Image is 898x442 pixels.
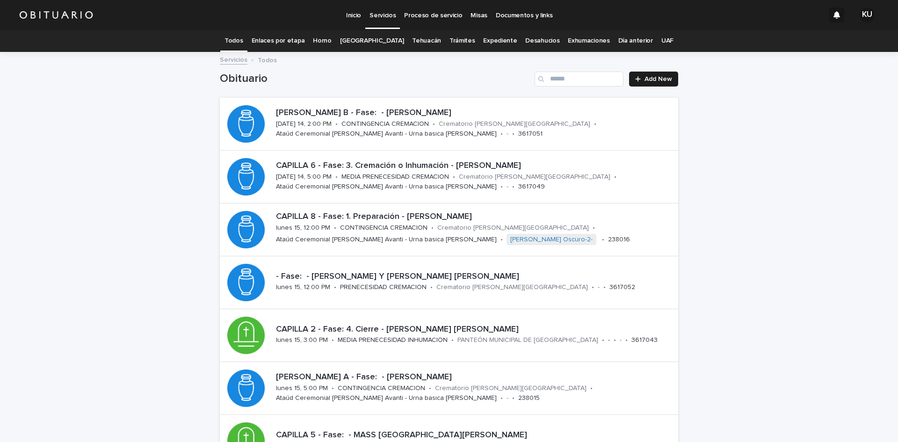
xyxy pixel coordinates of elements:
p: • [602,336,604,344]
a: [PERSON_NAME] B - Fase: - [PERSON_NAME][DATE] 14, 2:00 PM•CONTINGENCIA CREMACION•Crematorio [PERS... [220,98,678,151]
a: Todos [224,30,243,52]
a: Trámites [449,30,475,52]
p: • [429,384,431,392]
p: [DATE] 14, 5:00 PM [276,173,332,181]
p: 3617051 [518,130,543,138]
p: • [500,394,503,402]
p: • [334,224,336,232]
p: Crematorio [PERSON_NAME][GEOGRAPHIC_DATA] [439,120,590,128]
a: [PERSON_NAME] A - Fase: - [PERSON_NAME]lunes 15, 5:00 PM•CONTINGENCIA CREMACION•Crematorio [PERSO... [220,362,678,415]
p: lunes 15, 12:00 PM [276,283,330,291]
a: Add New [629,72,678,87]
a: Expediente [483,30,517,52]
p: [PERSON_NAME] A - Fase: - [PERSON_NAME] [276,372,674,383]
p: • [500,183,503,191]
a: Día anterior [618,30,653,52]
p: Ataúd Ceremonial [PERSON_NAME] Avanti - Urna basica [PERSON_NAME] [276,130,497,138]
p: CAPILLA 2 - Fase: 4. Cierre - [PERSON_NAME] [PERSON_NAME] [276,325,674,335]
p: Todos [258,54,277,65]
p: • [614,336,616,344]
p: • [500,130,503,138]
img: HUM7g2VNRLqGMmR9WVqf [19,6,94,24]
p: 3617052 [609,283,635,291]
p: • [335,120,338,128]
p: - [507,183,508,191]
p: • [453,173,455,181]
a: Desahucios [525,30,559,52]
p: - [620,336,622,344]
p: 238016 [608,236,630,244]
p: • [431,224,434,232]
input: Search [535,72,623,87]
p: Ataúd Ceremonial [PERSON_NAME] Avanti - Urna basica [PERSON_NAME] [276,236,497,244]
a: Enlaces por etapa [252,30,305,52]
p: CAPILLA 5 - Fase: - MASS [GEOGRAPHIC_DATA][PERSON_NAME] [276,430,674,441]
p: 3617049 [518,183,545,191]
div: KU [860,7,875,22]
p: • [594,120,596,128]
p: • [512,394,514,402]
p: PRENECESIDAD CREMACION [340,283,427,291]
p: PANTEÓN MUNICIPAL DE [GEOGRAPHIC_DATA] [457,336,598,344]
p: MEDIA PRENECESIDAD CREMACION [341,173,449,181]
p: [PERSON_NAME] B - Fase: - [PERSON_NAME] [276,108,674,118]
p: • [335,173,338,181]
a: CAPILLA 2 - Fase: 4. Cierre - [PERSON_NAME] [PERSON_NAME]lunes 15, 3:00 PM•MEDIA PRENECESIDAD INH... [220,309,678,362]
p: - [507,394,508,402]
p: CONTINGENCIA CREMACION [340,224,427,232]
p: Ataúd Ceremonial [PERSON_NAME] Avanti - Urna basica [PERSON_NAME] [276,394,497,402]
p: [DATE] 14, 2:00 PM [276,120,332,128]
a: Horno [313,30,331,52]
p: • [451,336,454,344]
p: CAPILLA 8 - Fase: 1. Preparación - [PERSON_NAME] [276,212,674,222]
p: lunes 15, 12:00 PM [276,224,330,232]
p: - [507,130,508,138]
a: Servicios [220,54,247,65]
p: • [334,283,336,291]
p: • [512,130,514,138]
span: Add New [645,76,672,82]
p: lunes 15, 3:00 PM [276,336,328,344]
p: CAPILLA 6 - Fase: 3. Cremación o Inhumación - [PERSON_NAME] [276,161,674,171]
p: • [433,120,435,128]
a: CAPILLA 8 - Fase: 1. Preparación - [PERSON_NAME]lunes 15, 12:00 PM•CONTINGENCIA CREMACION•Cremato... [220,203,678,256]
p: • [614,173,616,181]
a: UAF [661,30,673,52]
a: Exhumaciones [568,30,609,52]
p: • [602,236,604,244]
p: CONTINGENCIA CREMACION [341,120,429,128]
p: CONTINGENCIA CREMACION [338,384,425,392]
a: CAPILLA 6 - Fase: 3. Cremación o Inhumación - [PERSON_NAME][DATE] 14, 5:00 PM•MEDIA PRENECESIDAD ... [220,151,678,203]
h1: Obituario [220,72,531,86]
p: Crematorio [PERSON_NAME][GEOGRAPHIC_DATA] [459,173,610,181]
p: - Fase: - [PERSON_NAME] Y [PERSON_NAME] [PERSON_NAME] [276,272,674,282]
a: [PERSON_NAME] Oscuro-2- [510,236,593,244]
p: - [598,283,600,291]
p: MEDIA PRENECESIDAD INHUMACION [338,336,448,344]
p: • [512,183,514,191]
p: • [592,283,594,291]
p: • [332,336,334,344]
p: Crematorio [PERSON_NAME][GEOGRAPHIC_DATA] [435,384,587,392]
p: • [625,336,628,344]
a: Tehuacán [412,30,441,52]
p: Crematorio [PERSON_NAME][GEOGRAPHIC_DATA] [436,283,588,291]
p: • [593,224,595,232]
p: • [332,384,334,392]
p: Ataúd Ceremonial [PERSON_NAME] Avanti - Urna basica [PERSON_NAME] [276,183,497,191]
a: - Fase: - [PERSON_NAME] Y [PERSON_NAME] [PERSON_NAME]lunes 15, 12:00 PM•PRENECESIDAD CREMACION•Cr... [220,256,678,309]
a: [GEOGRAPHIC_DATA] [340,30,404,52]
p: • [500,236,503,244]
p: Crematorio [PERSON_NAME][GEOGRAPHIC_DATA] [437,224,589,232]
p: • [603,283,606,291]
p: 238015 [518,394,540,402]
p: - [608,336,610,344]
p: • [430,283,433,291]
p: • [590,384,593,392]
p: lunes 15, 5:00 PM [276,384,328,392]
p: 3617043 [631,336,658,344]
